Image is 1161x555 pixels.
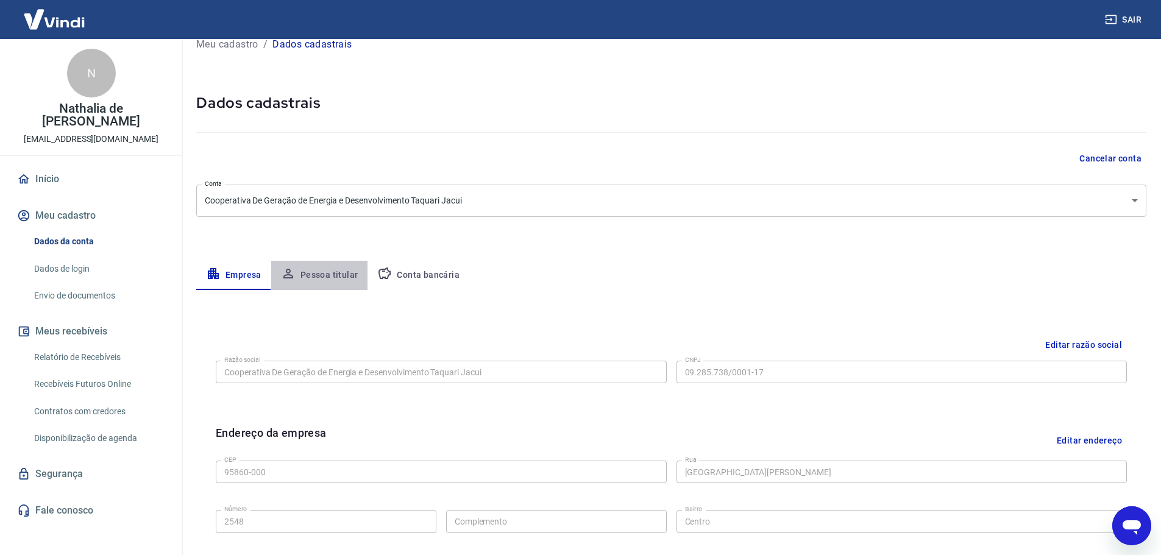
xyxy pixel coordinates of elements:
button: Conta bancária [367,261,469,290]
label: Razão social [224,355,260,364]
div: Cooperativa De Geração de Energia e Desenvolvimento Taquari Jacui [196,185,1146,217]
a: Dados de login [29,256,168,281]
button: Meus recebíveis [15,318,168,345]
label: CNPJ [685,355,701,364]
img: Vindi [15,1,94,38]
a: Meu cadastro [196,37,258,52]
iframe: Botão para abrir a janela de mensagens [1112,506,1151,545]
button: Meu cadastro [15,202,168,229]
label: Rua [685,455,697,464]
button: Cancelar conta [1074,147,1146,170]
a: Relatório de Recebíveis [29,345,168,370]
a: Disponibilização de agenda [29,426,168,451]
h5: Dados cadastrais [196,93,1146,113]
p: Nathalia de [PERSON_NAME] [10,102,172,128]
div: N [67,49,116,97]
a: Segurança [15,461,168,487]
a: Início [15,166,168,193]
p: Dados cadastrais [272,37,352,52]
a: Recebíveis Futuros Online [29,372,168,397]
h6: Endereço da empresa [216,425,327,456]
a: Fale conosco [15,497,168,524]
button: Pessoa titular [271,261,368,290]
label: Bairro [685,504,702,514]
a: Envio de documentos [29,283,168,308]
button: Empresa [196,261,271,290]
label: Conta [205,179,222,188]
p: [EMAIL_ADDRESS][DOMAIN_NAME] [24,133,158,146]
p: / [263,37,268,52]
label: CEP [224,455,236,464]
button: Editar razão social [1040,334,1127,356]
a: Contratos com credores [29,399,168,424]
button: Editar endereço [1052,425,1127,456]
label: Número [224,504,247,514]
a: Dados da conta [29,229,168,254]
button: Sair [1102,9,1146,31]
